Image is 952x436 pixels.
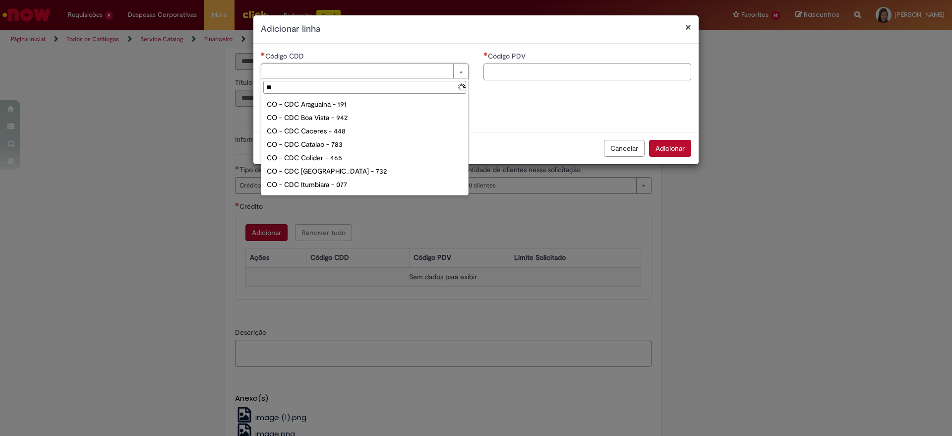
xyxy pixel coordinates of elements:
div: CO - CDC Colider - 465 [263,151,466,165]
div: CO - CDC [GEOGRAPHIC_DATA] - 732 [263,165,466,178]
div: CO - CDC Rio Branco - 572 [263,191,466,205]
ul: Código CDD [261,96,468,195]
div: CO - CDC Itumbiara - 077 [263,178,466,191]
div: CO - CDC Caceres - 448 [263,125,466,138]
div: CO - CDC Araguaina - 191 [263,98,466,111]
div: CO - CDC Boa Vista - 942 [263,111,466,125]
div: CO - CDC Catalao - 783 [263,138,466,151]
